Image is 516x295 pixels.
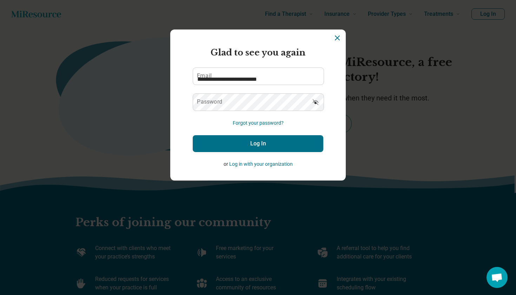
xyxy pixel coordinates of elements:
[197,73,212,79] label: Email
[193,46,323,59] h2: Glad to see you again
[193,160,323,168] p: or
[197,99,222,105] label: Password
[333,34,342,42] button: Dismiss
[193,135,323,152] button: Log In
[233,119,284,127] button: Forgot your password?
[308,93,323,110] button: Show password
[229,160,293,168] button: Log in with your organization
[170,29,346,181] section: Login Dialog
